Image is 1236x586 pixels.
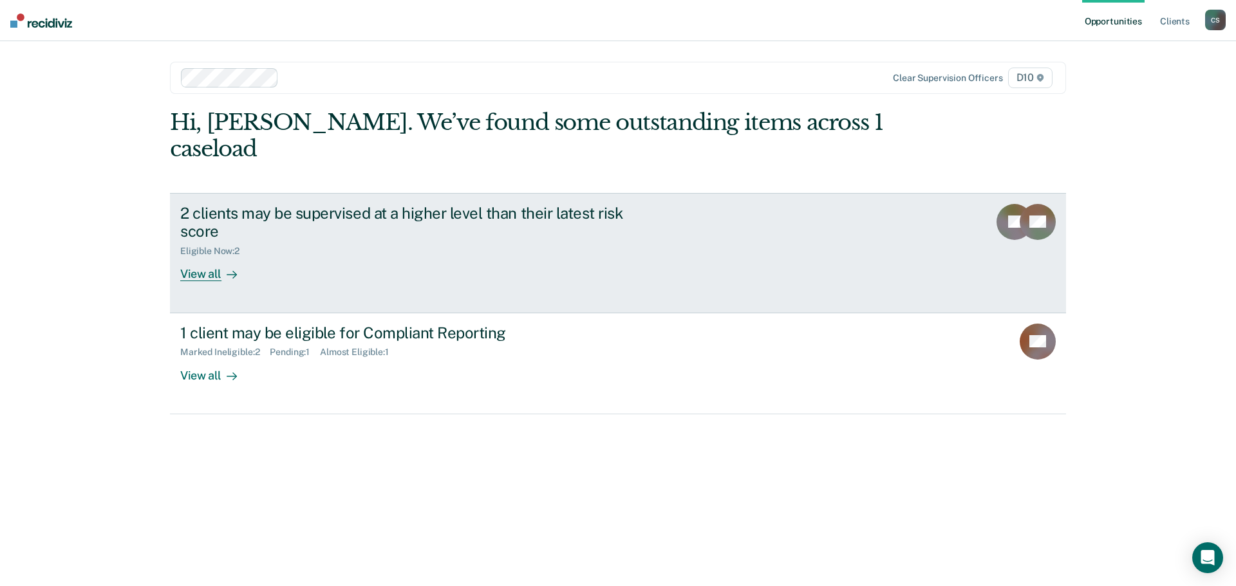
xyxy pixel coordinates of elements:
[10,14,72,28] img: Recidiviz
[1192,542,1223,573] div: Open Intercom Messenger
[270,347,320,358] div: Pending : 1
[180,324,632,342] div: 1 client may be eligible for Compliant Reporting
[180,347,270,358] div: Marked Ineligible : 2
[170,313,1066,414] a: 1 client may be eligible for Compliant ReportingMarked Ineligible:2Pending:1Almost Eligible:1View...
[180,204,632,241] div: 2 clients may be supervised at a higher level than their latest risk score
[893,73,1002,84] div: Clear supervision officers
[180,257,252,282] div: View all
[320,347,399,358] div: Almost Eligible : 1
[170,109,887,162] div: Hi, [PERSON_NAME]. We’ve found some outstanding items across 1 caseload
[170,193,1066,313] a: 2 clients may be supervised at a higher level than their latest risk scoreEligible Now:2View all
[1205,10,1226,30] div: C S
[180,358,252,383] div: View all
[180,246,250,257] div: Eligible Now : 2
[1008,68,1053,88] span: D10
[1205,10,1226,30] button: CS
